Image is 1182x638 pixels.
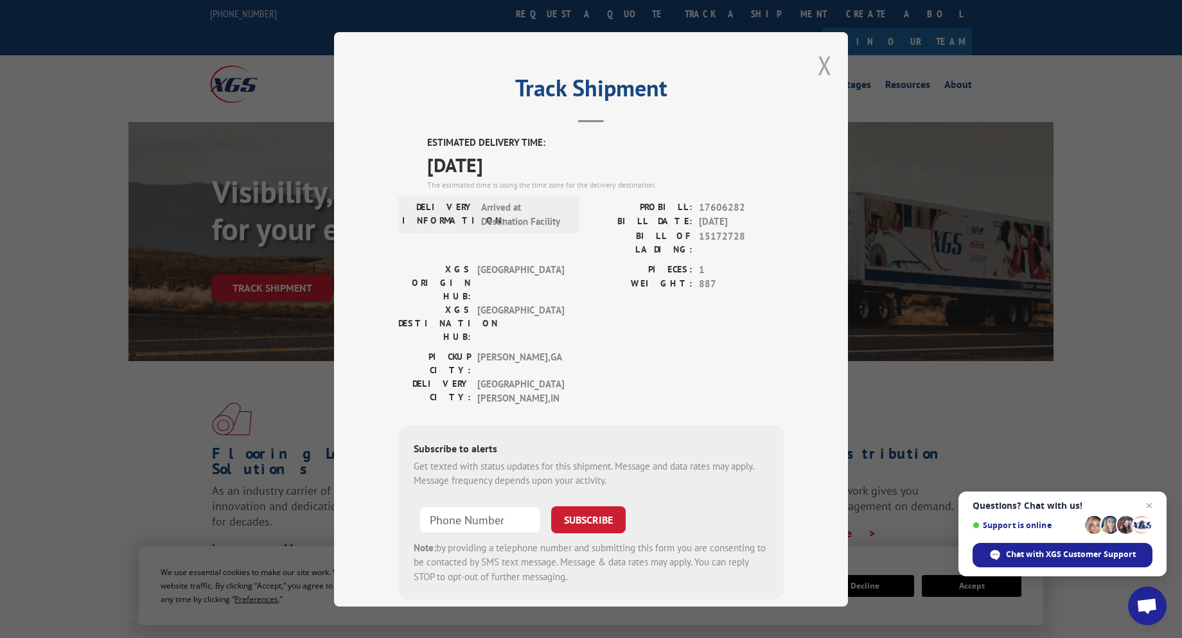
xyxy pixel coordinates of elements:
span: [GEOGRAPHIC_DATA] [477,262,564,303]
div: Open chat [1128,587,1167,625]
button: Close modal [818,48,832,82]
label: XGS DESTINATION HUB: [398,303,471,343]
h2: Track Shipment [398,79,784,103]
span: Close chat [1142,498,1157,513]
span: [GEOGRAPHIC_DATA][PERSON_NAME] , IN [477,377,564,405]
span: [DATE] [699,215,784,229]
span: Arrived at Destination Facility [481,200,568,229]
span: Chat with XGS Customer Support [1006,549,1136,560]
label: DELIVERY CITY: [398,377,471,405]
div: Chat with XGS Customer Support [973,543,1152,567]
div: Subscribe to alerts [414,440,768,459]
label: XGS ORIGIN HUB: [398,262,471,303]
label: DELIVERY INFORMATION: [402,200,475,229]
label: BILL DATE: [591,215,692,229]
button: SUBSCRIBE [551,506,626,533]
span: 15172728 [699,229,784,256]
div: The estimated time is using the time zone for the delivery destination. [427,179,784,190]
label: WEIGHT: [591,277,692,292]
span: 1 [699,262,784,277]
span: Support is online [973,520,1081,530]
div: by providing a telephone number and submitting this form you are consenting to be contacted by SM... [414,540,768,584]
strong: Note: [414,541,436,553]
label: ESTIMATED DELIVERY TIME: [427,136,784,150]
span: [GEOGRAPHIC_DATA] [477,303,564,343]
span: [DATE] [427,150,784,179]
span: Questions? Chat with us! [973,501,1152,511]
label: PROBILL: [591,200,692,215]
span: [PERSON_NAME] , GA [477,350,564,377]
label: BILL OF LADING: [591,229,692,256]
input: Phone Number [419,506,541,533]
div: Get texted with status updates for this shipment. Message and data rates may apply. Message frequ... [414,459,768,488]
span: 887 [699,277,784,292]
span: 17606282 [699,200,784,215]
label: PIECES: [591,262,692,277]
label: PICKUP CITY: [398,350,471,377]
